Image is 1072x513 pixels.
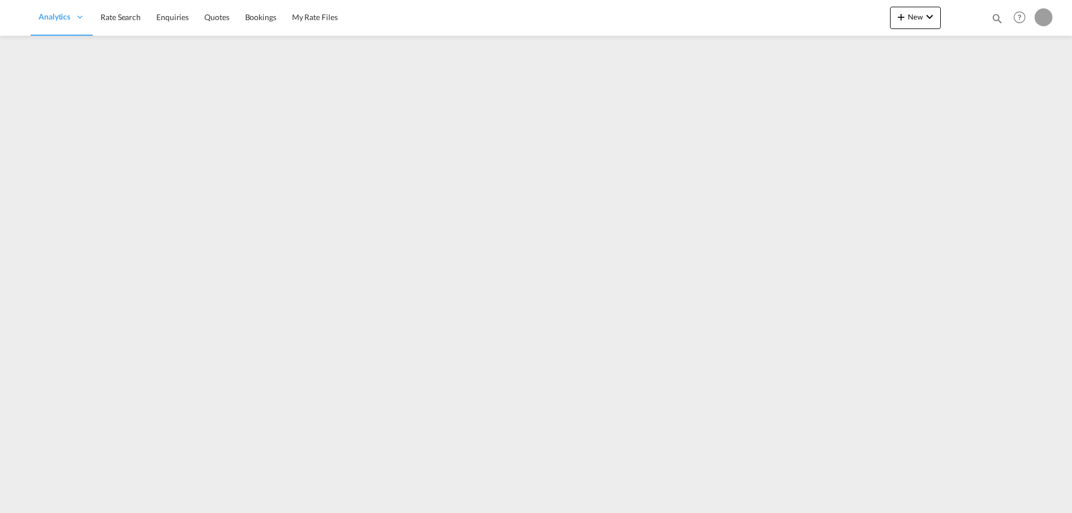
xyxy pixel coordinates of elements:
span: New [894,12,936,21]
span: Bookings [245,12,276,22]
md-icon: icon-plus 400-fg [894,10,908,23]
md-icon: icon-chevron-down [923,10,936,23]
button: icon-plus 400-fgNewicon-chevron-down [890,7,941,29]
div: Help [1010,8,1035,28]
span: Enquiries [156,12,189,22]
span: Analytics [39,11,70,22]
span: My Rate Files [292,12,338,22]
span: Quotes [204,12,229,22]
span: Help [1010,8,1029,27]
div: icon-magnify [991,12,1003,29]
span: Rate Search [100,12,141,22]
md-icon: icon-magnify [991,12,1003,25]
